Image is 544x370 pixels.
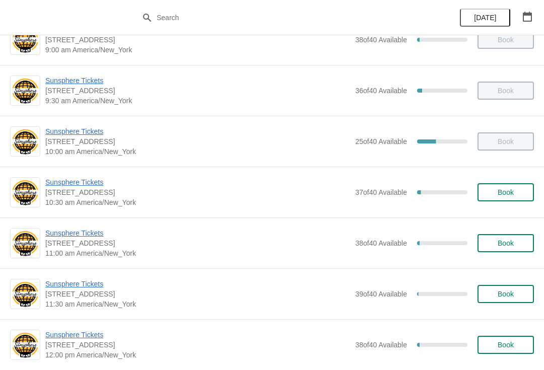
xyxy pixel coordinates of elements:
span: [STREET_ADDRESS] [45,238,350,248]
img: Sunsphere Tickets | 810 Clinch Avenue, Knoxville, TN, USA | 11:30 am America/New_York [11,280,40,308]
span: 11:00 am America/New_York [45,248,350,258]
img: Sunsphere Tickets | 810 Clinch Avenue, Knoxville, TN, USA | 10:30 am America/New_York [11,179,40,206]
span: 36 of 40 Available [355,87,407,95]
span: Sunsphere Tickets [45,279,350,289]
span: Sunsphere Tickets [45,177,350,187]
button: Book [478,285,534,303]
span: 38 of 40 Available [355,341,407,349]
span: 9:00 am America/New_York [45,45,350,55]
span: Book [498,239,514,247]
span: 10:00 am America/New_York [45,146,350,157]
span: [DATE] [474,14,496,22]
span: 37 of 40 Available [355,188,407,196]
button: Book [478,183,534,201]
input: Search [156,9,408,27]
span: [STREET_ADDRESS] [45,86,350,96]
button: Book [478,336,534,354]
span: Sunsphere Tickets [45,126,350,136]
span: Sunsphere Tickets [45,228,350,238]
img: Sunsphere Tickets | 810 Clinch Avenue, Knoxville, TN, USA | 10:00 am America/New_York [11,128,40,156]
button: [DATE] [460,9,510,27]
span: 11:30 am America/New_York [45,299,350,309]
span: 10:30 am America/New_York [45,197,350,207]
span: [STREET_ADDRESS] [45,340,350,350]
span: 25 of 40 Available [355,137,407,145]
img: Sunsphere Tickets | 810 Clinch Avenue, Knoxville, TN, USA | 11:00 am America/New_York [11,230,40,257]
span: Book [498,188,514,196]
span: [STREET_ADDRESS] [45,136,350,146]
span: 38 of 40 Available [355,239,407,247]
span: Sunsphere Tickets [45,330,350,340]
img: Sunsphere Tickets | 810 Clinch Avenue, Knoxville, TN, USA | 9:30 am America/New_York [11,77,40,105]
span: 9:30 am America/New_York [45,96,350,106]
span: [STREET_ADDRESS] [45,35,350,45]
span: 39 of 40 Available [355,290,407,298]
span: [STREET_ADDRESS] [45,289,350,299]
span: [STREET_ADDRESS] [45,187,350,197]
img: Sunsphere Tickets | 810 Clinch Avenue, Knoxville, TN, USA | 9:00 am America/New_York [11,26,40,54]
span: Book [498,341,514,349]
span: 38 of 40 Available [355,36,407,44]
img: Sunsphere Tickets | 810 Clinch Avenue, Knoxville, TN, USA | 12:00 pm America/New_York [11,331,40,359]
button: Book [478,234,534,252]
span: Book [498,290,514,298]
span: Sunsphere Tickets [45,76,350,86]
span: 12:00 pm America/New_York [45,350,350,360]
